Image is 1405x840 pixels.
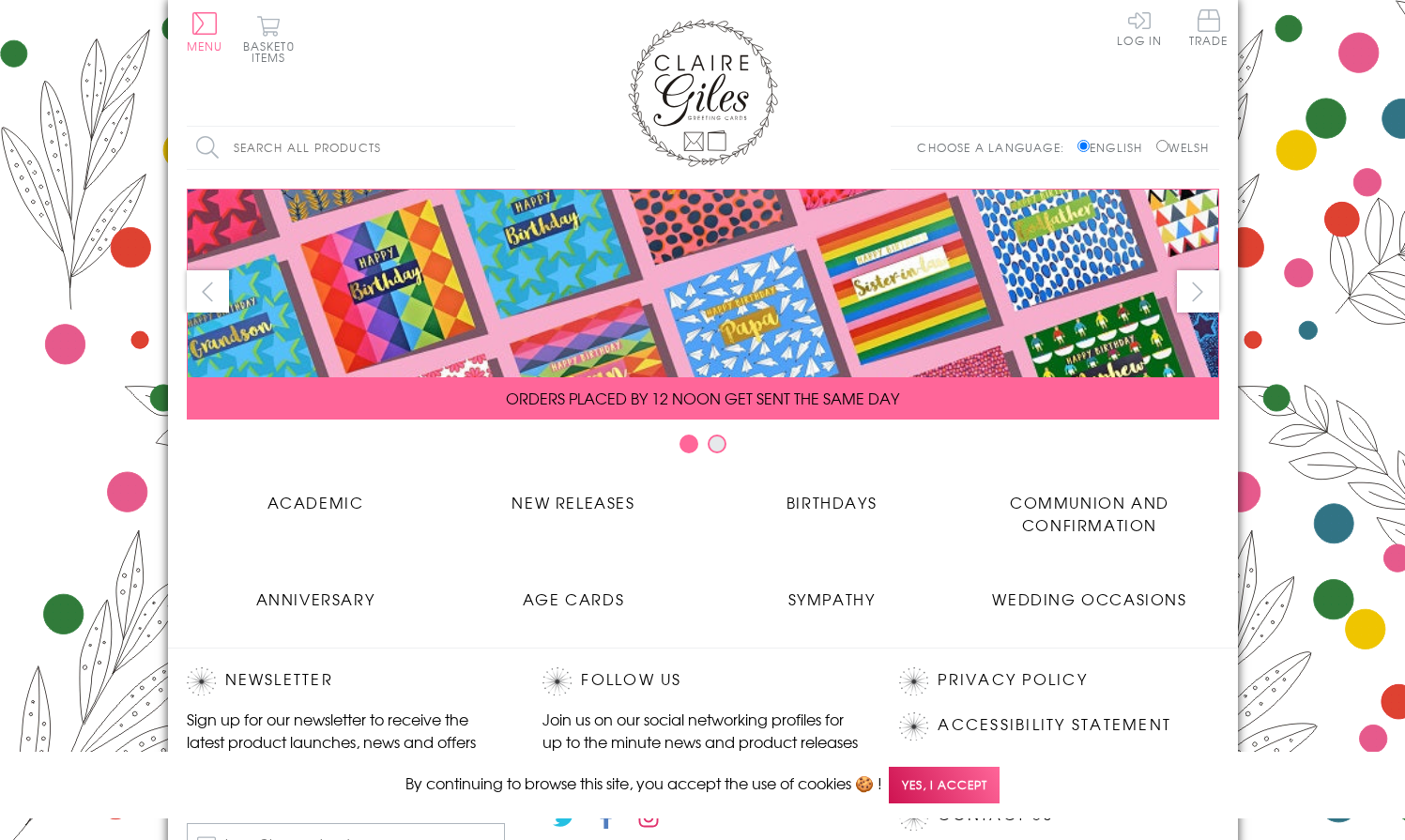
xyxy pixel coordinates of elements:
a: Log In [1117,9,1162,46]
label: English [1077,139,1152,156]
button: next [1177,270,1219,313]
label: Welsh [1156,139,1210,156]
img: Claire Giles Greetings Cards [628,19,778,167]
a: Accessibility Statement [938,712,1171,738]
span: 0 items [252,38,295,66]
a: New Releases [445,477,703,513]
span: Birthdays [786,491,877,513]
a: Sympathy [703,573,961,610]
span: Age Cards [523,588,624,610]
input: English [1077,140,1090,152]
a: Anniversary [187,573,445,610]
span: Yes, I accept [889,767,1000,803]
input: Search [496,127,515,169]
a: Privacy Policy [938,667,1087,693]
input: Welsh [1156,140,1168,152]
span: Sympathy [788,588,876,610]
span: Academic [267,491,364,513]
a: Birthdays [703,477,961,513]
span: Communion and Confirmation [1010,491,1169,536]
span: Wedding Occasions [992,588,1186,610]
input: Search all products [187,127,515,169]
button: Carousel Page 2 [708,435,726,453]
button: Basket0 items [243,15,295,63]
p: Join us on our social networking profiles for up to the minute news and product releases the mome... [542,708,862,775]
button: prev [187,270,229,313]
span: Menu [187,38,223,54]
div: Carousel Pagination [187,434,1219,463]
span: Anniversary [256,588,375,610]
a: Contact Us [938,802,1052,828]
a: Academic [187,477,445,513]
h2: Follow Us [542,667,862,695]
span: ORDERS PLACED BY 12 NOON GET SENT THE SAME DAY [506,387,899,409]
span: New Releases [512,491,634,513]
h2: Newsletter [187,667,506,695]
a: Trade [1189,9,1229,50]
a: Age Cards [445,573,703,610]
p: Sign up for our newsletter to receive the latest product launches, news and offers directly to yo... [187,708,506,775]
a: Wedding Occasions [961,573,1219,610]
p: Choose a language: [917,139,1074,156]
button: Carousel Page 1 (Current Slide) [680,435,698,453]
a: Communion and Confirmation [961,477,1219,536]
button: Menu [187,12,223,52]
span: Trade [1189,9,1229,46]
